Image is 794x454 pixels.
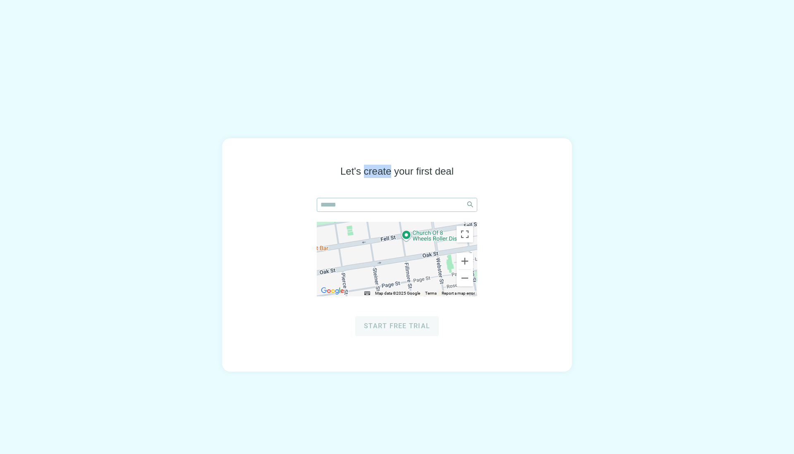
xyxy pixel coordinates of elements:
a: Terms (opens in new tab) [425,291,437,295]
img: Google [319,286,346,296]
button: Zoom in [457,253,473,269]
a: Open this area in Google Maps (opens a new window) [319,286,346,296]
button: Zoom out [457,270,473,286]
span: Map data ©2025 Google [375,291,420,295]
button: Toggle fullscreen view [457,226,473,243]
span: Let's create your first deal [340,165,454,178]
button: Start free trial [355,316,439,336]
a: Report a map error [442,291,475,295]
button: Keyboard shortcuts [364,291,370,296]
